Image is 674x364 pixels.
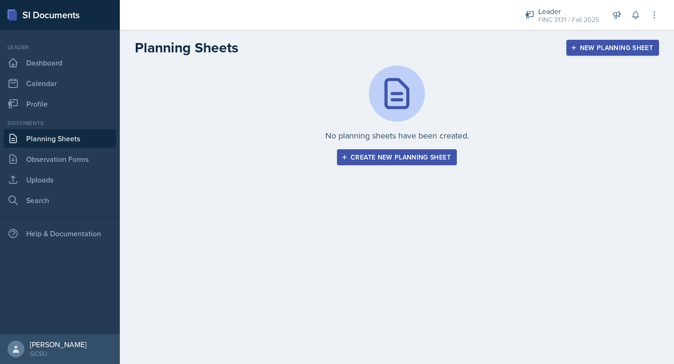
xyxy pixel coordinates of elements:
div: Create new planning sheet [343,153,451,161]
div: Leader [4,43,116,51]
a: Observation Forms [4,150,116,168]
div: New Planning Sheet [572,44,653,51]
div: Help & Documentation [4,224,116,243]
a: Calendar [4,74,116,93]
div: [PERSON_NAME] [30,340,87,349]
h2: Planning Sheets [135,39,238,56]
div: GCSU [30,349,87,358]
a: Uploads [4,170,116,189]
a: Search [4,191,116,210]
a: Planning Sheets [4,129,116,148]
button: New Planning Sheet [566,40,659,56]
div: Documents [4,119,116,127]
button: Create new planning sheet [337,149,457,165]
a: Dashboard [4,53,116,72]
div: FINC 3131 / Fall 2025 [538,15,599,25]
p: No planning sheets have been created. [325,129,469,142]
div: Leader [538,6,599,17]
a: Profile [4,95,116,113]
